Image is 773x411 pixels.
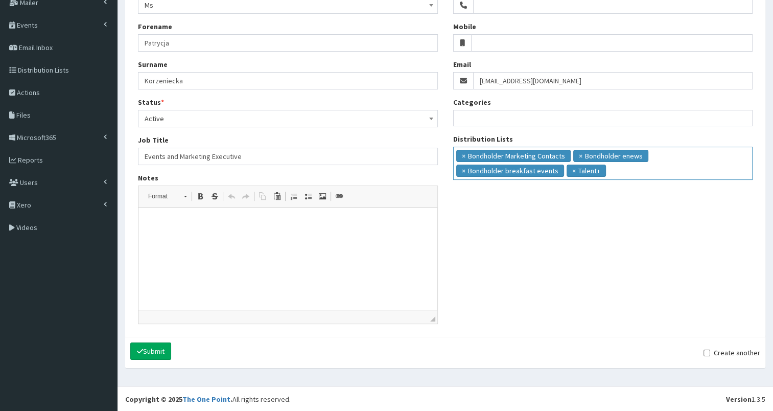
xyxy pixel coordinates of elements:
label: Status [138,97,164,107]
span: Drag to resize [430,316,435,322]
span: Email Inbox [19,43,53,52]
label: Create another [704,348,760,358]
span: Distribution Lists [18,65,69,75]
li: Bondholder enews [573,150,648,162]
a: Strike Through [207,190,222,203]
iframe: Rich Text Editor, notes [138,208,437,310]
a: The One Point [182,395,230,404]
span: Files [16,110,31,120]
span: × [462,151,465,161]
a: Copy (Ctrl+C) [255,190,270,203]
a: Insert/Remove Bulleted List [301,190,315,203]
a: Redo (Ctrl+Y) [239,190,253,203]
label: Email [453,59,471,70]
span: × [572,166,576,176]
label: Categories [453,97,491,107]
span: × [579,151,582,161]
label: Forename [138,21,172,32]
input: Create another [704,350,710,356]
span: Events [17,20,38,30]
span: × [462,166,465,176]
label: Mobile [453,21,476,32]
span: Actions [17,88,40,97]
span: Format [143,190,179,203]
button: Submit [130,342,171,360]
label: Job Title [138,135,169,145]
label: Distribution Lists [453,134,513,144]
b: Version [726,395,752,404]
label: Surname [138,59,168,70]
a: Insert/Remove Numbered List [287,190,301,203]
div: 1.3.5 [726,394,765,404]
li: Bondholder Marketing Contacts [456,150,571,162]
strong: Copyright © 2025 . [125,395,232,404]
span: Active [145,111,431,126]
li: Talent+ [567,165,606,177]
a: Undo (Ctrl+Z) [224,190,239,203]
span: Videos [16,223,37,232]
span: Reports [18,155,43,165]
span: Xero [17,200,31,210]
a: Format [143,189,192,203]
a: Paste (Ctrl+V) [270,190,284,203]
a: Image [315,190,330,203]
a: Link (Ctrl+L) [332,190,346,203]
span: Microsoft365 [17,133,56,142]
li: Bondholder breakfast events [456,165,564,177]
span: Users [20,178,38,187]
a: Bold (Ctrl+B) [193,190,207,203]
span: Active [138,110,438,127]
label: Notes [138,173,158,183]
